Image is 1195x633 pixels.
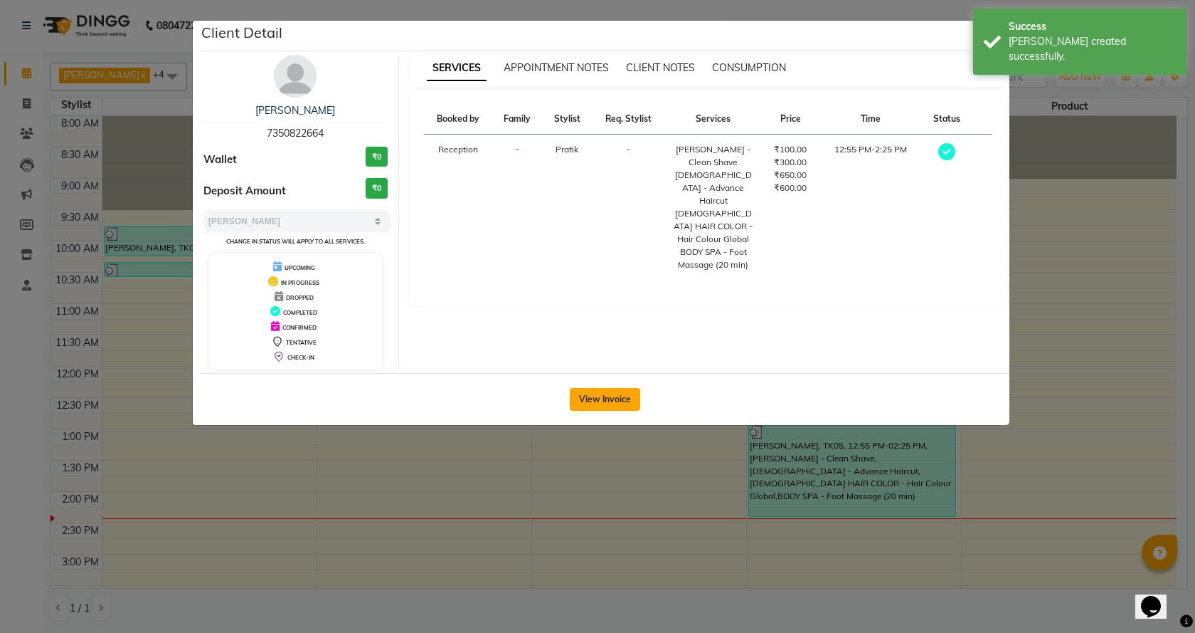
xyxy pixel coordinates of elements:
[626,61,695,74] span: CLIENT NOTES
[673,246,753,271] div: BODY SPA - Foot Massage (20 min)
[287,354,314,361] span: CHECK-IN
[201,22,282,43] h5: Client Detail
[492,104,543,135] th: Family
[673,207,753,246] div: [DEMOGRAPHIC_DATA] HAIR COLOR - Hair Colour Global
[203,183,286,199] span: Deposit Amount
[570,388,640,411] button: View Invoice
[286,339,317,346] span: TENTATIVE
[226,238,365,245] small: Change in status will apply to all services.
[543,104,593,135] th: Stylist
[762,104,819,135] th: Price
[770,169,810,182] div: ₹650.00
[424,135,492,281] td: Reception
[267,127,324,140] span: 7350822664
[203,152,237,168] span: Wallet
[424,104,492,135] th: Booked by
[592,104,664,135] th: Req. Stylist
[922,104,972,135] th: Status
[281,279,319,286] span: IN PROGRESS
[712,61,786,74] span: CONSUMPTION
[1009,19,1176,34] div: Success
[366,178,388,199] h3: ₹0
[427,56,487,81] span: SERVICES
[819,135,921,281] td: 12:55 PM-2:25 PM
[673,143,753,169] div: [PERSON_NAME] - Clean Shave
[770,156,810,169] div: ₹300.00
[770,143,810,156] div: ₹100.00
[664,104,762,135] th: Services
[1135,576,1181,619] iframe: chat widget
[492,135,543,281] td: -
[819,104,921,135] th: Time
[255,104,335,117] a: [PERSON_NAME]
[285,264,315,271] span: UPCOMING
[673,169,753,207] div: [DEMOGRAPHIC_DATA] - Advance Haircut
[770,182,810,194] div: ₹600.00
[283,309,317,316] span: COMPLETED
[592,135,664,281] td: -
[1009,34,1176,64] div: Bill created successfully.
[286,294,314,301] span: DROPPED
[282,324,317,331] span: CONFIRMED
[556,144,578,155] span: Pratik
[504,61,609,74] span: APPOINTMENT NOTES
[366,147,388,167] h3: ₹0
[274,55,317,98] img: avatar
